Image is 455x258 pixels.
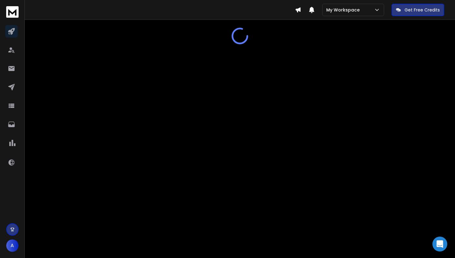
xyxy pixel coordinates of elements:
p: My Workspace [326,7,362,13]
img: logo [6,6,19,18]
p: Get Free Credits [405,7,440,13]
div: Open Intercom Messenger [432,237,447,251]
button: A [6,239,19,252]
button: Get Free Credits [392,4,444,16]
